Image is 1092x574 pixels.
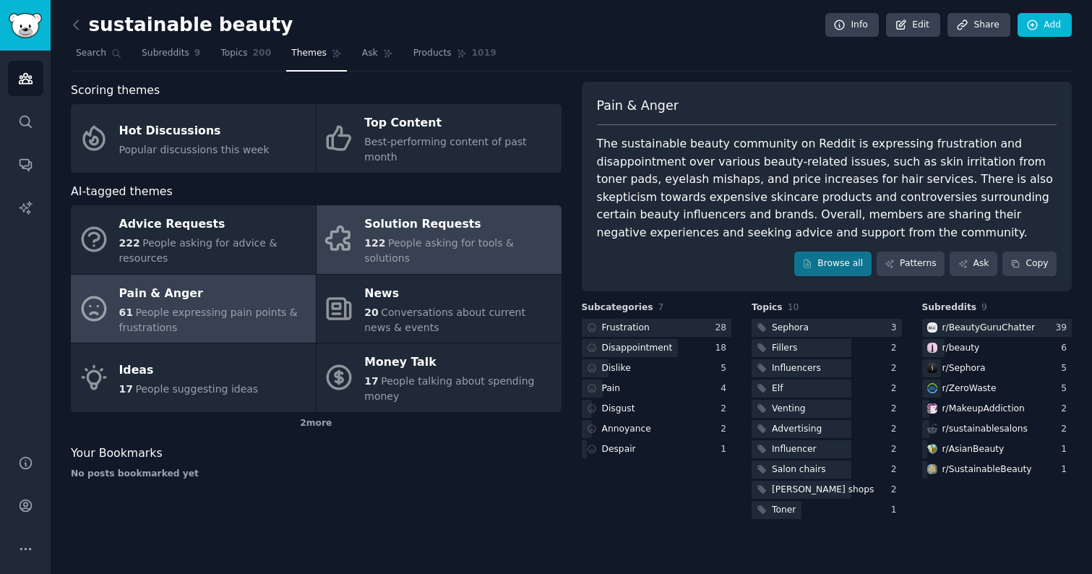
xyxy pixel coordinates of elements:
[715,322,731,335] div: 28
[71,412,562,435] div: 2 more
[602,403,635,416] div: Disgust
[71,42,126,72] a: Search
[364,237,385,249] span: 122
[364,351,554,374] div: Money Talk
[364,307,378,318] span: 20
[794,252,872,276] a: Browse all
[891,322,902,335] div: 3
[891,443,902,456] div: 2
[658,302,664,312] span: 7
[582,400,732,418] a: Disgust2
[1018,13,1072,38] a: Add
[253,47,272,60] span: 200
[602,322,650,335] div: Frustration
[891,463,902,476] div: 2
[752,359,902,377] a: Influencers2
[891,504,902,517] div: 1
[357,42,398,72] a: Ask
[772,443,816,456] div: Influencer
[772,484,874,497] div: [PERSON_NAME] shops
[364,112,554,135] div: Top Content
[119,383,133,395] span: 17
[119,359,259,382] div: Ideas
[119,144,270,155] span: Popular discussions this week
[76,47,106,60] span: Search
[364,375,378,387] span: 17
[715,342,731,355] div: 18
[752,501,902,519] a: Toner1
[1061,463,1072,476] div: 1
[215,42,276,72] a: Topics200
[1002,252,1057,276] button: Copy
[942,322,1036,335] div: r/ BeautyGuruChatter
[364,282,554,305] div: News
[922,420,1072,438] a: r/sustainablesalons2
[1061,403,1072,416] div: 2
[582,380,732,398] a: Pain4
[194,47,201,60] span: 9
[71,275,316,343] a: Pain & Anger61People expressing pain points & frustrations
[364,237,514,264] span: People asking for tools & solutions
[721,443,731,456] div: 1
[364,136,526,163] span: Best-performing content of past month
[772,382,783,395] div: Elf
[752,339,902,357] a: Fillers2
[582,359,732,377] a: Dislike5
[317,205,562,274] a: Solution Requests122People asking for tools & solutions
[721,382,731,395] div: 4
[922,319,1072,337] a: BeautyGuruChatterr/BeautyGuruChatter39
[927,464,937,474] img: SustainableBeauty
[602,362,631,375] div: Dislike
[119,307,298,333] span: People expressing pain points & frustrations
[137,42,205,72] a: Subreddits9
[772,322,809,335] div: Sephora
[582,339,732,357] a: Disappointment18
[752,400,902,418] a: Venting2
[877,252,945,276] a: Patterns
[135,383,258,395] span: People suggesting ideas
[752,461,902,479] a: Salon chairs2
[582,440,732,458] a: Despair1
[788,302,799,312] span: 10
[71,205,316,274] a: Advice Requests222People asking for advice & resources
[408,42,502,72] a: Products1019
[752,440,902,458] a: Influencer2
[364,307,525,333] span: Conversations about current news & events
[364,213,554,236] div: Solution Requests
[1061,342,1072,355] div: 6
[891,484,902,497] div: 2
[942,403,1025,416] div: r/ MakeupAddiction
[922,359,1072,377] a: Sephorar/Sephora5
[119,237,140,249] span: 222
[942,342,980,355] div: r/ beauty
[317,343,562,412] a: Money Talk17People talking about spending money
[891,423,902,436] div: 2
[142,47,189,60] span: Subreddits
[71,343,316,412] a: Ideas17People suggesting ideas
[119,282,309,305] div: Pain & Anger
[317,104,562,173] a: Top ContentBest-performing content of past month
[119,213,309,236] div: Advice Requests
[891,382,902,395] div: 2
[119,237,278,264] span: People asking for advice & resources
[721,362,731,375] div: 5
[927,383,937,393] img: ZeroWaste
[922,440,1072,458] a: AsianBeautyr/AsianBeauty1
[825,13,879,38] a: Info
[942,423,1028,436] div: r/ sustainablesalons
[286,42,347,72] a: Themes
[942,463,1032,476] div: r/ SustainableBeauty
[752,301,783,314] span: Topics
[942,362,986,375] div: r/ Sephora
[922,461,1072,479] a: SustainableBeautyr/SustainableBeauty1
[772,504,796,517] div: Toner
[927,322,937,333] img: BeautyGuruChatter
[721,403,731,416] div: 2
[927,444,937,454] img: AsianBeauty
[71,104,316,173] a: Hot DiscussionsPopular discussions this week
[922,339,1072,357] a: beautyr/beauty6
[752,319,902,337] a: Sephora3
[597,135,1057,241] div: The sustainable beauty community on Reddit is expressing frustration and disappointment over vari...
[891,403,902,416] div: 2
[413,47,452,60] span: Products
